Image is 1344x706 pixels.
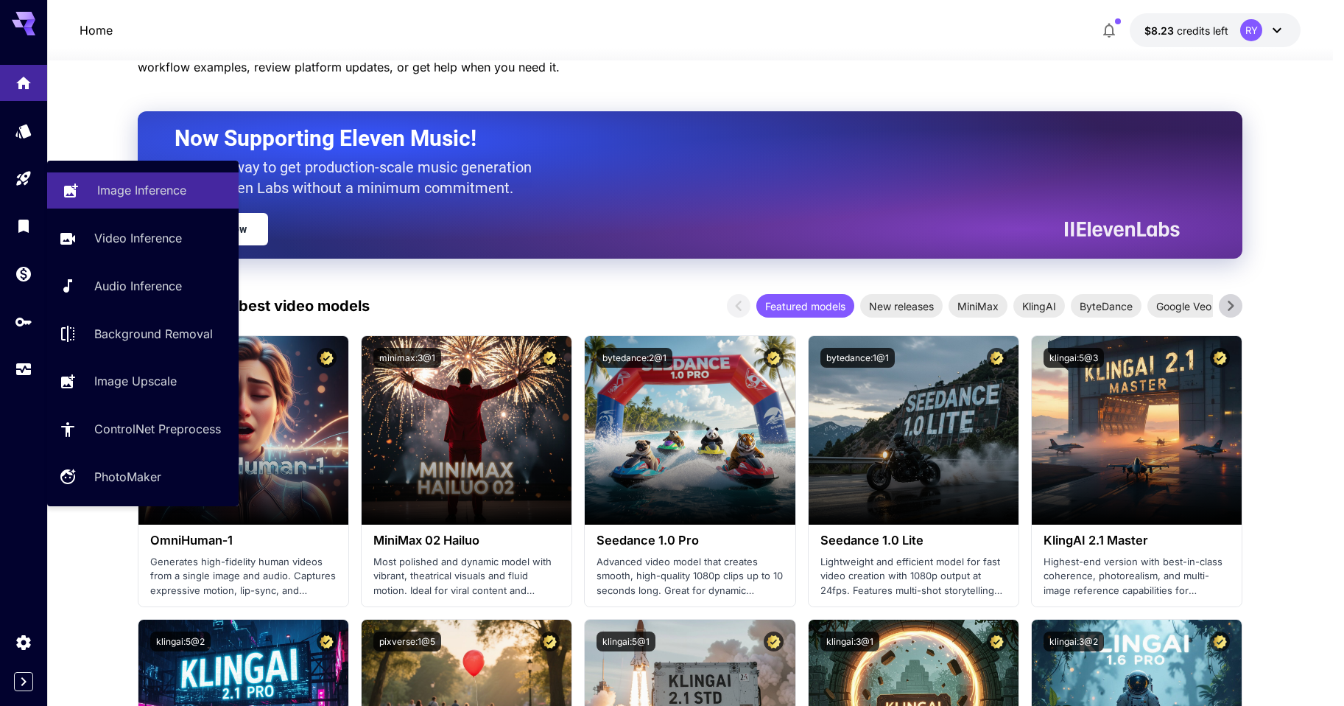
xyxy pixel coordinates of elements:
[540,348,560,368] button: Certified Model – Vetted for best performance and includes a commercial license.
[1130,13,1301,47] button: $8.22966
[47,172,239,209] a: Image Inference
[540,632,560,651] button: Certified Model – Vetted for best performance and includes a commercial license.
[15,312,32,331] div: API Keys
[97,181,186,199] p: Image Inference
[373,632,441,651] button: pixverse:1@5
[15,633,32,651] div: Settings
[820,534,1007,548] h3: Seedance 1.0 Lite
[373,555,560,598] p: Most polished and dynamic model with vibrant, theatrical visuals and fluid motion. Ideal for vira...
[80,21,113,39] nav: breadcrumb
[1044,534,1230,548] h3: KlingAI 2.1 Master
[15,122,32,140] div: Models
[1013,298,1065,314] span: KlingAI
[15,360,32,379] div: Usage
[987,632,1007,651] button: Certified Model – Vetted for best performance and includes a commercial license.
[94,229,182,247] p: Video Inference
[1044,348,1104,368] button: klingai:5@3
[1147,298,1220,314] span: Google Veo
[597,534,783,548] h3: Seedance 1.0 Pro
[809,336,1018,525] img: alt
[94,372,177,390] p: Image Upscale
[150,555,337,598] p: Generates high-fidelity human videos from a single image and audio. Captures expressive motion, l...
[150,632,211,651] button: klingai:5@2
[1044,555,1230,598] p: Highest-end version with best-in-class coherence, photorealism, and multi-image reference capabil...
[820,632,879,651] button: klingai:3@1
[1177,24,1228,37] span: credits left
[14,672,33,691] button: Expand sidebar
[47,220,239,256] a: Video Inference
[94,277,182,295] p: Audio Inference
[1044,632,1104,651] button: klingai:3@2
[138,336,348,525] img: alt
[15,217,32,235] div: Library
[764,632,784,651] button: Certified Model – Vetted for best performance and includes a commercial license.
[1210,632,1230,651] button: Certified Model – Vetted for best performance and includes a commercial license.
[175,125,1169,153] h2: Now Supporting Eleven Music!
[15,69,32,88] div: Home
[1071,298,1141,314] span: ByteDance
[317,632,337,651] button: Certified Model – Vetted for best performance and includes a commercial license.
[317,348,337,368] button: Certified Model – Vetted for best performance and includes a commercial license.
[47,268,239,304] a: Audio Inference
[1144,23,1228,38] div: $8.22966
[820,348,895,368] button: bytedance:1@1
[820,555,1007,598] p: Lightweight and efficient model for fast video creation with 1080p output at 24fps. Features mult...
[94,325,213,343] p: Background Removal
[175,157,543,198] p: The only way to get production-scale music generation from Eleven Labs without a minimum commitment.
[47,315,239,352] a: Background Removal
[597,348,672,368] button: bytedance:2@1
[373,534,560,548] h3: MiniMax 02 Hailuo
[362,336,571,525] img: alt
[949,298,1007,314] span: MiniMax
[47,459,239,495] a: PhotoMaker
[47,363,239,399] a: Image Upscale
[987,348,1007,368] button: Certified Model – Vetted for best performance and includes a commercial license.
[597,555,783,598] p: Advanced video model that creates smooth, high-quality 1080p clips up to 10 seconds long. Great f...
[1210,348,1230,368] button: Certified Model – Vetted for best performance and includes a commercial license.
[860,298,943,314] span: New releases
[764,348,784,368] button: Certified Model – Vetted for best performance and includes a commercial license.
[1144,24,1177,37] span: $8.23
[94,468,161,486] p: PhotoMaker
[80,21,113,39] p: Home
[150,534,337,548] h3: OmniHuman‑1
[373,348,441,368] button: minimax:3@1
[597,632,655,651] button: klingai:5@1
[94,420,221,438] p: ControlNet Preprocess
[585,336,795,525] img: alt
[1240,19,1262,41] div: RY
[138,295,370,317] p: Test drive the best video models
[47,411,239,447] a: ControlNet Preprocess
[1032,336,1242,525] img: alt
[15,265,32,283] div: Wallet
[15,169,32,188] div: Playground
[756,298,854,314] span: Featured models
